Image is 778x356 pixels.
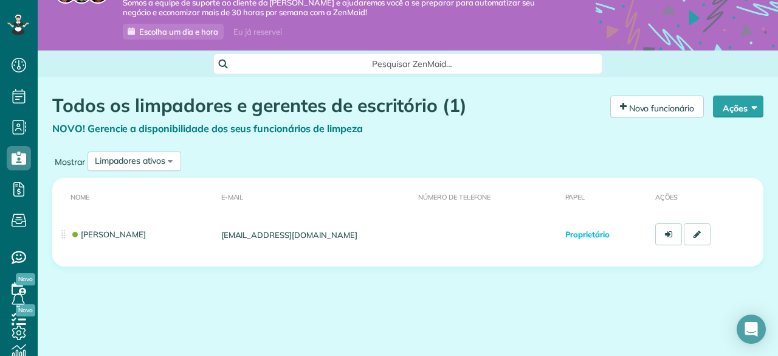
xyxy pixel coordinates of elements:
a: [PERSON_NAME] [71,229,146,239]
font: Todos os limpadores e gerentes de escritório (1) [52,94,467,117]
font: Limpadores ativos [95,155,165,166]
font: Papel [565,193,585,201]
font: Número de telefone [418,193,491,201]
font: Ações [655,193,678,201]
font: Proprietário [565,229,610,239]
font: Ações [723,103,748,114]
font: [EMAIL_ADDRESS][DOMAIN_NAME] [221,230,357,240]
font: Novo [18,275,33,283]
font: E-mail [221,193,244,201]
a: Novo funcionário [610,96,704,117]
font: Novo funcionário [629,103,694,114]
div: Open Intercom Messenger [737,315,766,344]
font: Escolha um dia e hora [139,27,218,37]
font: Nome [71,193,89,201]
font: Mostrar [55,156,85,167]
font: Eu já reservei [233,27,281,37]
a: Escolha um dia e hora [123,24,224,40]
a: NOVO! Gerencie a disponibilidade dos seus funcionários de limpeza [52,122,362,134]
button: Ações [713,96,763,117]
font: [PERSON_NAME] [81,229,146,239]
